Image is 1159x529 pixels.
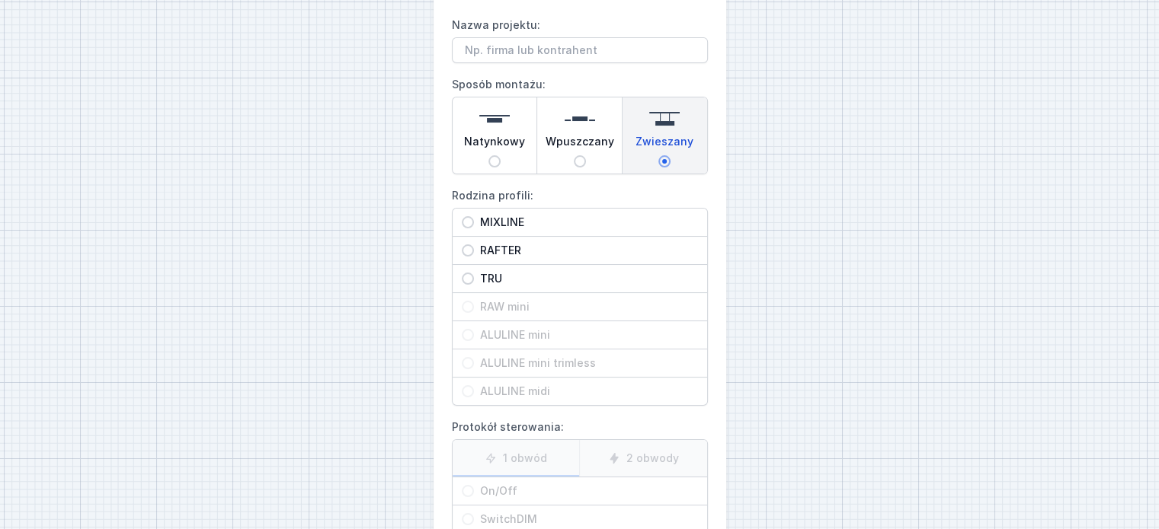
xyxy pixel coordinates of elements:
[565,104,595,134] img: recessed.svg
[452,37,708,63] input: Nazwa projektu:
[452,72,708,174] label: Sposób montażu:
[474,215,698,230] span: MIXLINE
[474,243,698,258] span: RAFTER
[649,104,680,134] img: suspended.svg
[479,104,510,134] img: surface.svg
[462,216,474,228] input: MIXLINE
[574,155,586,167] input: Wpuszczany
[636,134,693,155] span: Zwieszany
[658,155,671,167] input: Zwieszany
[464,134,525,155] span: Natynkowy
[452,183,708,406] label: Rodzina profili:
[488,155,501,167] input: Natynkowy
[546,134,614,155] span: Wpuszczany
[452,13,708,63] label: Nazwa projektu:
[462,272,474,285] input: TRU
[474,271,698,286] span: TRU
[462,244,474,257] input: RAFTER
